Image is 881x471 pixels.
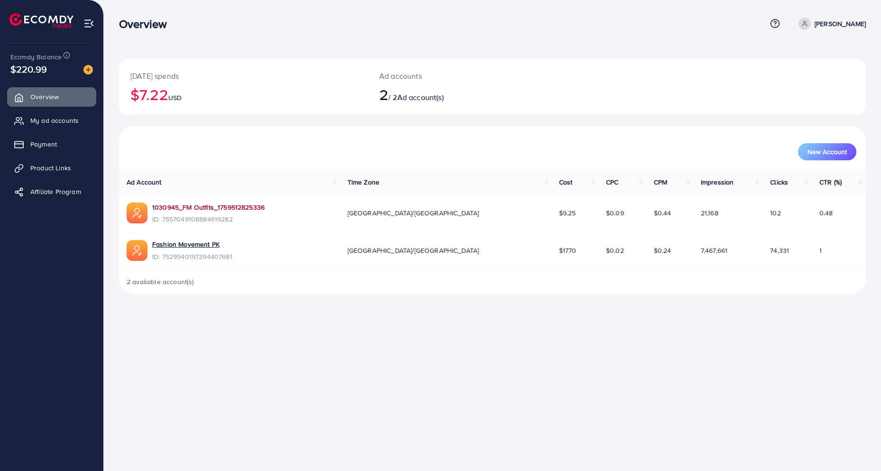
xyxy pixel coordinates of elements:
[770,208,780,218] span: 102
[152,214,265,224] span: ID: 7557049108884619282
[127,240,147,261] img: ic-ads-acc.e4c84228.svg
[348,177,379,187] span: Time Zone
[119,17,174,31] h3: Overview
[819,208,833,218] span: 0.48
[7,182,96,201] a: Affiliate Program
[379,70,543,82] p: Ad accounts
[168,93,182,102] span: USD
[701,246,727,255] span: 7,467,661
[379,83,388,105] span: 2
[819,177,842,187] span: CTR (%)
[815,18,866,29] p: [PERSON_NAME]
[654,246,671,255] span: $0.24
[30,92,59,102] span: Overview
[606,208,624,218] span: $0.09
[30,116,79,125] span: My ad accounts
[152,240,220,249] a: Fashion Movement PK
[152,203,265,212] a: 1030945_FM Outfits_1759512825336
[819,246,822,255] span: 1
[30,187,81,196] span: Affiliate Program
[798,143,856,160] button: New Account
[83,65,93,74] img: image
[841,428,874,464] iframe: Chat
[10,52,62,62] span: Ecomdy Balance
[348,246,479,255] span: [GEOGRAPHIC_DATA]/[GEOGRAPHIC_DATA]
[559,208,576,218] span: $9.25
[397,92,444,102] span: Ad account(s)
[808,148,847,155] span: New Account
[152,252,232,261] span: ID: 7529540197294407681
[606,246,624,255] span: $0.02
[606,177,618,187] span: CPC
[770,177,788,187] span: Clicks
[379,85,543,103] h2: / 2
[559,246,577,255] span: $1770
[654,177,667,187] span: CPM
[7,135,96,154] a: Payment
[30,139,57,149] span: Payment
[130,70,357,82] p: [DATE] spends
[30,163,71,173] span: Product Links
[770,246,789,255] span: 74,331
[654,208,671,218] span: $0.44
[127,277,194,286] span: 2 available account(s)
[10,62,47,76] span: $220.99
[127,177,162,187] span: Ad Account
[795,18,866,30] a: [PERSON_NAME]
[348,208,479,218] span: [GEOGRAPHIC_DATA]/[GEOGRAPHIC_DATA]
[559,177,573,187] span: Cost
[7,158,96,177] a: Product Links
[701,208,718,218] span: 21,168
[9,13,73,28] img: logo
[7,87,96,106] a: Overview
[127,203,147,223] img: ic-ads-acc.e4c84228.svg
[701,177,734,187] span: Impression
[130,85,357,103] h2: $7.22
[83,18,94,29] img: menu
[7,111,96,130] a: My ad accounts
